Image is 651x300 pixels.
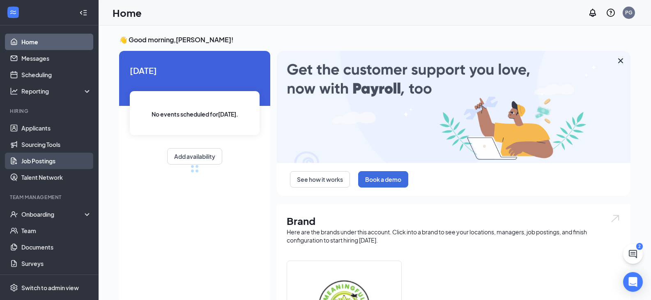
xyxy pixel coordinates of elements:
img: open.6027fd2a22e1237b5b06.svg [610,214,621,223]
div: 2 [636,243,643,250]
button: See how it works [290,171,350,188]
svg: Settings [10,284,18,292]
a: Home [21,34,92,50]
a: Sourcing Tools [21,136,92,153]
a: Messages [21,50,92,66]
div: loading meetings... [191,165,199,173]
a: Applicants [21,120,92,136]
div: Team Management [10,194,90,201]
svg: Analysis [10,87,18,95]
div: Open Intercom Messenger [623,272,643,292]
button: ChatActive [623,244,643,264]
a: Documents [21,239,92,255]
div: Here are the brands under this account. Click into a brand to see your locations, managers, job p... [287,228,621,244]
button: Add availability [167,148,222,165]
div: Switch to admin view [21,284,79,292]
h3: 👋 Good morning, [PERSON_NAME] ! [119,35,630,44]
svg: ChatActive [628,249,638,259]
h1: Brand [287,214,621,228]
button: Book a demo [358,171,408,188]
img: payroll-large.gif [277,51,630,163]
svg: Cross [616,56,626,66]
a: Talent Network [21,169,92,185]
div: PG [625,9,633,16]
svg: UserCheck [10,210,18,218]
svg: Notifications [588,8,598,18]
a: Team [21,222,92,239]
div: Onboarding [21,210,85,218]
a: Job Postings [21,153,92,169]
h1: Home [113,6,142,20]
span: [DATE] [130,64,260,77]
svg: QuestionInfo [606,8,616,18]
span: No events scheduled for [DATE] . [152,110,238,119]
svg: WorkstreamLogo [9,8,17,16]
a: Scheduling [21,66,92,83]
div: Reporting [21,87,92,95]
svg: Collapse [79,9,87,17]
div: Hiring [10,108,90,115]
a: Surveys [21,255,92,272]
